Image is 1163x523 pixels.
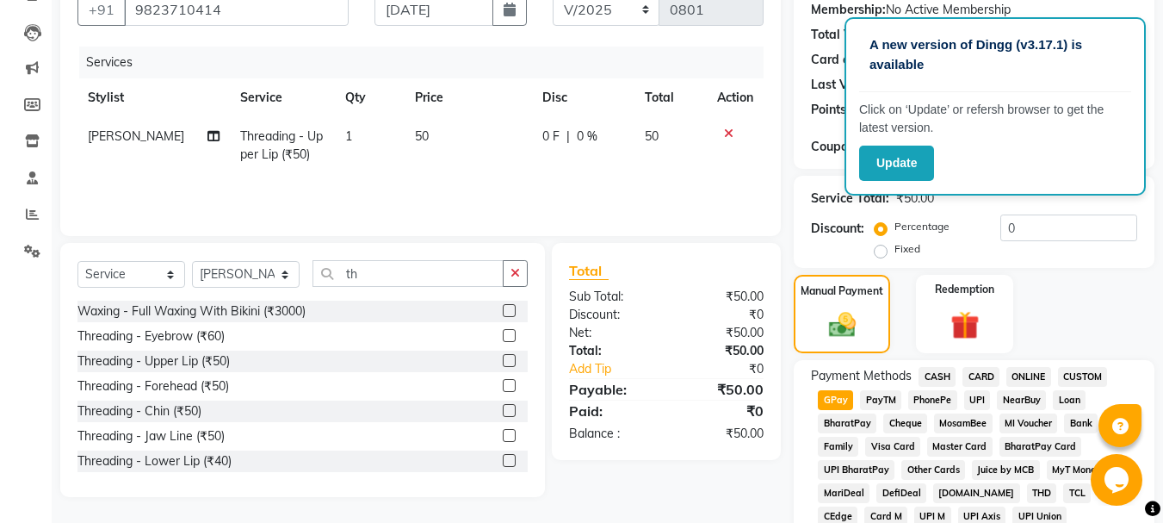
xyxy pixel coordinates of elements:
[1006,367,1051,387] span: ONLINE
[556,342,666,360] div: Total:
[818,460,894,480] span: UPI BharatPay
[1053,390,1086,410] span: Loan
[972,460,1040,480] span: Juice by MCB
[666,401,776,421] div: ₹0
[935,282,994,297] label: Redemption
[811,138,919,156] div: Coupon Code
[405,78,532,117] th: Price
[77,78,230,117] th: Stylist
[685,360,777,378] div: ₹0
[556,379,666,400] div: Payable:
[818,390,853,410] span: GPay
[77,377,229,395] div: Threading - Forehead (₹50)
[556,306,666,324] div: Discount:
[999,414,1058,433] span: MI Voucher
[556,401,666,421] div: Paid:
[999,437,1082,457] span: BharatPay Card
[666,342,776,360] div: ₹50.00
[860,390,901,410] span: PayTM
[997,390,1046,410] span: NearBuy
[820,309,864,340] img: _cash.svg
[811,51,882,69] div: Card on file:
[415,128,429,144] span: 50
[1091,454,1146,506] iframe: chat widget
[818,437,858,457] span: Family
[859,146,934,181] button: Update
[666,425,776,443] div: ₹50.00
[666,379,776,400] div: ₹50.00
[811,190,889,208] div: Service Total:
[230,78,335,117] th: Service
[240,128,323,162] span: Threading - Upper Lip (₹50)
[811,220,864,238] div: Discount:
[77,402,201,420] div: Threading - Chin (₹50)
[556,288,666,306] div: Sub Total:
[569,262,609,280] span: Total
[1047,460,1107,480] span: MyT Money
[542,128,560,146] span: 0 F
[77,302,306,321] div: Waxing - Full Waxing With Bikini (₹3000)
[1058,367,1108,387] span: CUSTOM
[666,288,776,306] div: ₹50.00
[556,425,666,443] div: Balance :
[894,241,920,257] label: Fixed
[876,483,926,503] span: DefiDeal
[577,128,597,146] span: 0 %
[919,367,956,387] span: CASH
[1064,414,1098,433] span: Bank
[869,35,1121,74] p: A new version of Dingg (v3.17.1) is available
[634,78,708,117] th: Total
[532,78,634,117] th: Disc
[934,414,993,433] span: MosamBee
[865,437,920,457] span: Visa Card
[811,101,850,119] div: Points:
[79,47,776,78] div: Services
[566,128,570,146] span: |
[556,360,684,378] a: Add Tip
[933,483,1020,503] span: [DOMAIN_NAME]
[908,390,957,410] span: PhonePe
[894,219,950,234] label: Percentage
[818,483,869,503] span: MariDeal
[818,414,876,433] span: BharatPay
[927,437,993,457] span: Master Card
[645,128,659,144] span: 50
[556,324,666,342] div: Net:
[1063,483,1091,503] span: TCL
[883,414,927,433] span: Cheque
[77,427,225,445] div: Threading - Jaw Line (₹50)
[811,76,869,94] div: Last Visit:
[666,306,776,324] div: ₹0
[345,128,352,144] span: 1
[811,1,886,19] div: Membership:
[1027,483,1057,503] span: THD
[77,327,225,346] div: Threading - Eyebrow (₹60)
[801,283,883,299] label: Manual Payment
[707,78,764,117] th: Action
[77,352,230,370] div: Threading - Upper Lip (₹50)
[942,308,988,343] img: _gift.svg
[335,78,405,117] th: Qty
[666,324,776,342] div: ₹50.00
[896,190,934,208] div: ₹50.00
[811,367,912,385] span: Payment Methods
[859,101,1131,137] p: Click on ‘Update’ or refersh browser to get the latest version.
[88,128,184,144] span: [PERSON_NAME]
[964,390,991,410] span: UPI
[77,452,232,470] div: Threading - Lower Lip (₹40)
[312,260,504,287] input: Search or Scan
[901,460,965,480] span: Other Cards
[811,26,879,44] div: Total Visits:
[962,367,999,387] span: CARD
[811,1,1137,19] div: No Active Membership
